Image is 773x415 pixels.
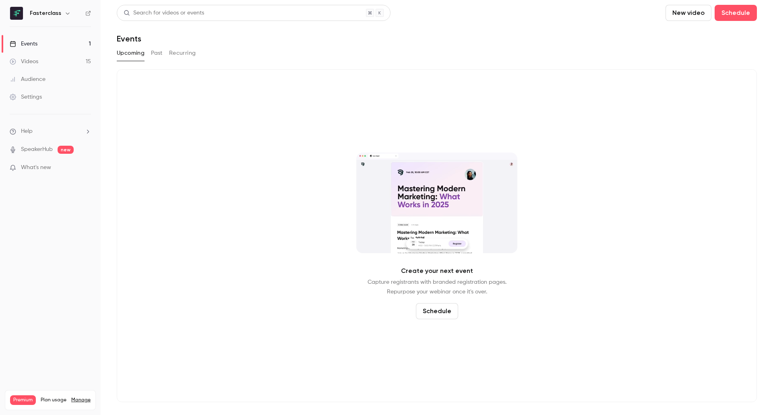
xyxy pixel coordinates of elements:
[58,146,74,154] span: new
[10,127,91,136] li: help-dropdown-opener
[30,9,61,17] h6: Fasterclass
[41,397,66,403] span: Plan usage
[10,395,36,405] span: Premium
[416,303,458,319] button: Schedule
[715,5,757,21] button: Schedule
[117,47,145,60] button: Upcoming
[10,93,42,101] div: Settings
[21,127,33,136] span: Help
[10,7,23,20] img: Fasterclass
[169,47,196,60] button: Recurring
[401,266,473,276] p: Create your next event
[21,163,51,172] span: What's new
[368,277,506,297] p: Capture registrants with branded registration pages. Repurpose your webinar once it's over.
[10,40,37,48] div: Events
[81,164,91,171] iframe: Noticeable Trigger
[666,5,711,21] button: New video
[10,58,38,66] div: Videos
[151,47,163,60] button: Past
[71,397,91,403] a: Manage
[117,34,141,43] h1: Events
[21,145,53,154] a: SpeakerHub
[124,9,204,17] div: Search for videos or events
[10,75,45,83] div: Audience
